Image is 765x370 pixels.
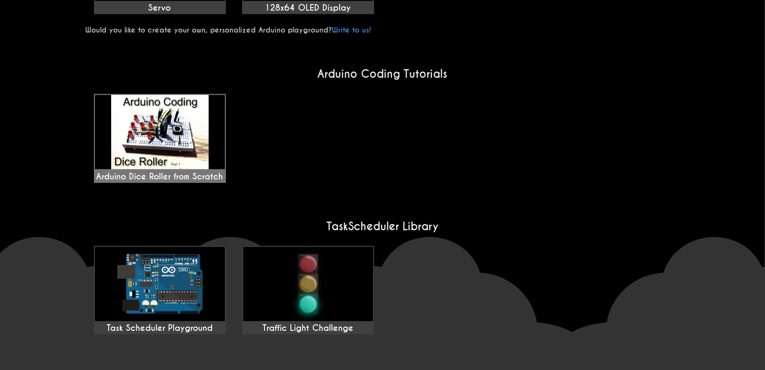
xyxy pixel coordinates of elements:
img: Task Scheduler Playground [95,247,225,321]
img: Traffic Light Challenge [243,247,373,321]
a: Write to us! [332,25,372,35]
div: Arduino Dice Roller from Scratch [95,95,225,182]
div: Servo [95,3,225,13]
h2: TaskScheduler Library [86,220,680,233]
h2: Arduino Coding Tutorials [86,67,680,81]
img: maxresdefault.jpg [95,95,225,169]
p: Would you like to create your own, personalized Arduino playground? [86,25,680,35]
a: Arduino Dice Roller from Scratch [94,94,226,183]
a: Traffic Light Challenge [242,246,374,334]
a: Task Scheduler Playground [94,246,226,334]
div: 128x64 OLED Display [243,3,373,13]
div: Traffic Light Challenge [243,323,373,333]
div: Task Scheduler Playground [95,323,225,333]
